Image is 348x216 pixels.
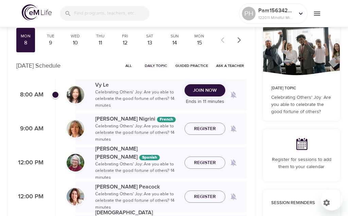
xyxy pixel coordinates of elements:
p: Celebrating Others' Joy: Are you able to celebrate the good fortune of others? · 14 minutes [95,191,179,211]
p: 12:00 PM [16,158,43,167]
div: Sun [168,33,181,39]
span: Register [194,193,216,201]
div: Fri [118,33,132,39]
p: [DATE] Schedule [16,61,60,70]
button: All [118,60,139,71]
span: Guided Practice [175,62,208,69]
img: vy-profile-good-3.jpg [67,86,84,104]
img: Susan_Peacock-min.jpg [67,188,84,205]
div: 14 [168,39,181,47]
span: Remind me when a class goes live every Monday at 8:00 AM [225,87,242,103]
p: Celebrating Others' Joy: Are you able to celebrate the good fortune of others? [271,94,332,115]
span: Remind me when a class goes live every Monday at 12:00 PM [225,188,242,205]
div: 8 [19,39,32,47]
div: 15 [193,39,206,47]
div: Mon [19,33,32,39]
div: 10 [69,39,82,47]
button: Register [185,123,225,135]
div: Wed [69,33,82,39]
div: The episodes in this programs will be in Spanish [139,155,160,160]
span: Register [194,159,216,167]
p: Vy Le [95,81,179,89]
button: menu [308,4,326,23]
span: Remind me when a class goes live every Monday at 12:00 PM [225,155,242,171]
p: Session Reminders [271,200,316,206]
div: 12 [118,39,132,47]
p: Celebrating Others' Joy: Are you able to celebrate the good fortune of others? · 14 minutes [95,161,179,181]
p: 12:00 PM [16,192,43,201]
p: [PERSON_NAME] Nigrini [95,115,179,123]
div: 9 [44,39,57,47]
iframe: Button to launch messaging window [321,189,343,211]
span: Join Now [193,86,217,95]
p: [PERSON_NAME] [PERSON_NAME] [95,145,179,161]
span: Ask a Teacher [216,62,244,69]
p: 9:00 AM [16,124,43,133]
p: Ends in 11 minutes [185,98,225,105]
button: Register [185,191,225,203]
button: Daily Topic [142,60,170,71]
p: 8:00 AM [16,90,43,100]
span: Remind me when a class goes live every Monday at 9:00 AM [225,121,242,137]
input: Find programs, teachers, etc... [74,6,150,21]
div: Tue [44,33,57,39]
img: MelissaNigiri.jpg [67,120,84,138]
div: 11 [93,39,107,47]
span: Register [194,125,216,133]
button: Ask a Teacher [213,60,247,71]
span: Daily Topic [145,62,167,69]
p: [DATE] Topic [271,85,332,91]
div: 13 [143,39,156,47]
img: logo [22,4,52,20]
p: Celebrating Others' Joy: Are you able to celebrate the good fortune of others? · 14 minutes [95,123,179,143]
p: Register for sessions to add them to your calendar [271,156,332,170]
div: Thu [93,33,107,39]
div: PH [242,7,256,20]
span: All [120,62,137,69]
div: The episodes in this programs will be in French [157,117,176,122]
p: Pam1563429713 [258,6,294,15]
p: Celebrating Others' Joy: Are you able to celebrate the good fortune of others? · 14 minutes [95,89,179,109]
button: Register [185,157,225,169]
div: Sat [143,33,156,39]
img: Bernice_Moore_min.jpg [67,154,84,172]
button: Join Now [185,84,225,97]
button: Guided Practice [173,60,211,71]
p: 122011 Mindful Minutes [258,15,294,21]
div: Mon [193,33,206,39]
p: [PERSON_NAME] Peacock [95,183,179,191]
